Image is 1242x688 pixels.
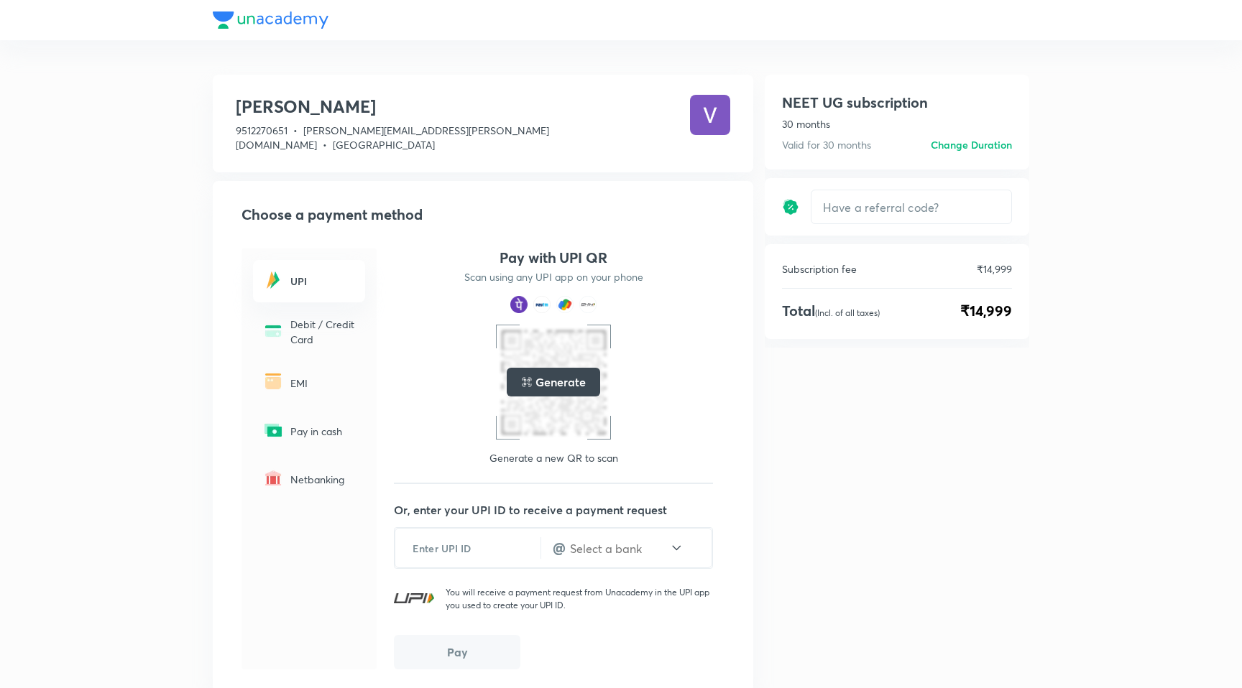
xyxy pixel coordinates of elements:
h4: @ [553,537,566,559]
h5: Generate [535,373,585,391]
p: Scan using any UPI app on your phone [464,270,643,284]
img: - [262,320,285,343]
img: - [262,467,285,490]
span: • [293,124,298,137]
h6: UPI [290,274,356,289]
img: - [262,269,285,292]
p: Pay in cash [290,424,356,439]
span: 9512270651 [236,124,287,137]
button: Pay [394,635,520,669]
img: discount [782,198,799,215]
p: Generate a new QR to scan [489,451,618,465]
h2: Choose a payment method [241,204,730,226]
span: • [323,138,327,152]
img: loading.. [521,376,533,388]
img: Avatar [690,95,730,135]
input: Enter UPI ID [395,531,540,566]
p: Debit / Credit Card [290,317,356,347]
p: 30 months [782,116,1012,131]
span: [PERSON_NAME][EMAIL_ADDRESS][PERSON_NAME][DOMAIN_NAME] [236,124,549,152]
p: ₹14,999 [977,261,1012,276]
input: Have a referral code? [811,190,1011,224]
h4: Pay with UPI QR [500,248,607,267]
img: UPI [394,593,434,603]
img: - [262,419,285,442]
img: payment method [510,296,528,313]
h1: NEET UG subscription [782,92,928,113]
img: payment method [579,296,597,313]
p: Valid for 30 months [782,137,871,152]
p: Or, enter your UPI ID to receive a payment request [394,501,730,519]
span: [GEOGRAPHIC_DATA] [333,138,435,152]
span: ₹14,999 [960,300,1012,322]
p: You will receive a payment request from Unacademy in the UPI app you used to create your UPI ID. [446,586,713,612]
input: Select a bank [569,540,669,557]
h4: Total [782,300,880,322]
h3: [PERSON_NAME] [236,95,690,118]
p: EMI [290,376,356,391]
p: Netbanking [290,472,356,487]
img: - [262,370,285,393]
img: payment method [556,296,574,313]
img: payment method [533,296,551,313]
h6: Change Duration [931,137,1012,152]
p: (Incl. of all taxes) [815,307,880,318]
p: Subscription fee [782,261,857,276]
